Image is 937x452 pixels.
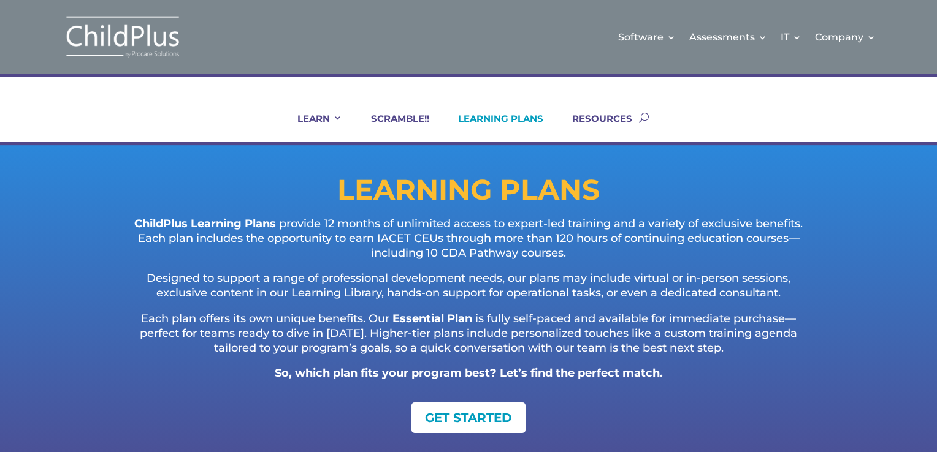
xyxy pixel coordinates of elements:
h1: LEARNING PLANS [76,176,861,210]
a: IT [781,12,801,62]
a: LEARN [282,113,342,142]
a: Company [815,12,876,62]
a: LEARNING PLANS [443,113,543,142]
strong: ChildPlus Learning Plans [134,217,276,230]
strong: So, which plan fits your program best? Let’s find the perfect match. [275,366,663,380]
a: GET STARTED [411,402,526,433]
p: Each plan offers its own unique benefits. Our is fully self-paced and available for immediate pur... [125,312,812,366]
a: RESOURCES [557,113,632,142]
a: Assessments [689,12,767,62]
a: SCRAMBLE!! [356,113,429,142]
p: Designed to support a range of professional development needs, our plans may include virtual or i... [125,271,812,312]
strong: Essential Plan [392,312,472,325]
p: provide 12 months of unlimited access to expert-led training and a variety of exclusive benefits.... [125,217,812,271]
a: Software [618,12,676,62]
